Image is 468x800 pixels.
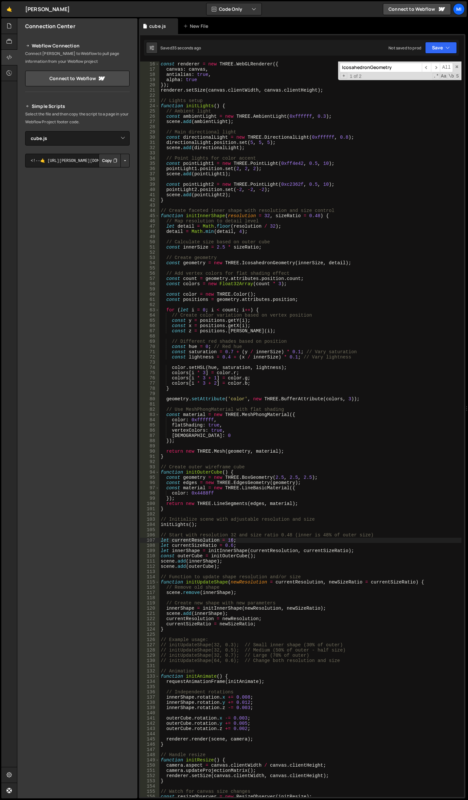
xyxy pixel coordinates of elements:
div: 36 [140,166,159,171]
div: 97 [140,485,159,491]
div: 62 [140,302,159,307]
div: 91 [140,454,159,459]
div: 115 [140,580,159,585]
div: 50 [140,239,159,245]
div: 64 [140,313,159,318]
div: 72 [140,355,159,360]
div: 54 [140,260,159,266]
div: 149 [140,757,159,763]
div: 146 [140,742,159,747]
div: 123 [140,621,159,627]
div: 99 [140,496,159,501]
div: 67 [140,328,159,334]
div: 138 [140,700,159,705]
div: 140 [140,710,159,716]
div: 35 seconds ago [172,45,201,51]
div: Saved [160,45,201,51]
div: 122 [140,616,159,621]
div: 71 [140,349,159,355]
span: ​ [422,63,431,72]
div: 96 [140,480,159,485]
div: 34 [140,156,159,161]
div: 87 [140,433,159,438]
div: 118 [140,595,159,600]
div: 148 [140,752,159,757]
p: Connect [PERSON_NAME] to Webflow to pull page information from your Webflow project [25,50,130,65]
div: 33 [140,150,159,156]
p: Select the file and then copy the script to a page in your Webflow Project footer code. [25,110,130,126]
div: 102 [140,512,159,517]
div: 77 [140,381,159,386]
div: 82 [140,407,159,412]
div: 130 [140,658,159,663]
div: 124 [140,627,159,632]
div: 43 [140,203,159,208]
div: 32 [140,145,159,150]
h2: Connection Center [25,23,75,30]
div: 156 [140,794,159,799]
div: cube.js [149,23,166,29]
div: 65 [140,318,159,323]
div: 48 [140,229,159,234]
div: Mi [453,3,465,15]
div: 150 [140,763,159,768]
div: 27 [140,119,159,124]
div: 20 [140,82,159,88]
div: 19 [140,77,159,82]
div: 108 [140,543,159,548]
span: RegExp Search [433,73,440,79]
div: 66 [140,323,159,328]
div: 121 [140,611,159,616]
textarea: <!--🤙 [URL][PERSON_NAME][DOMAIN_NAME]> <script>document.addEventListener("DOMContentLoaded", func... [25,154,130,167]
div: 47 [140,224,159,229]
div: 94 [140,470,159,475]
div: 70 [140,344,159,349]
div: 37 [140,171,159,177]
div: 38 [140,177,159,182]
div: 125 [140,632,159,637]
div: New File [183,23,211,29]
div: 88 [140,438,159,443]
div: 145 [140,737,159,742]
div: 85 [140,423,159,428]
button: Copy [99,154,121,167]
div: 23 [140,98,159,103]
div: 151 [140,768,159,773]
span: Toggle Replace mode [340,73,347,79]
a: Connect to Webflow [25,71,130,86]
div: 74 [140,365,159,370]
div: 92 [140,459,159,464]
div: 90 [140,449,159,454]
div: 119 [140,600,159,606]
div: 18 [140,72,159,77]
div: 75 [140,370,159,375]
div: 117 [140,590,159,595]
div: 45 [140,213,159,218]
div: 22 [140,93,159,98]
div: 26 [140,114,159,119]
div: 114 [140,574,159,580]
span: ​ [431,63,440,72]
div: 58 [140,281,159,287]
div: 35 [140,161,159,166]
div: 51 [140,245,159,250]
div: 137 [140,695,159,700]
div: 60 [140,292,159,297]
div: 131 [140,663,159,669]
div: 154 [140,784,159,789]
div: 21 [140,88,159,93]
div: 155 [140,789,159,794]
div: 95 [140,475,159,480]
div: 101 [140,506,159,512]
div: 84 [140,417,159,423]
div: 116 [140,585,159,590]
a: 🤙 [1,1,17,17]
button: Code Only [207,3,261,15]
div: Button group with nested dropdown [99,154,130,167]
div: 28 [140,124,159,130]
div: 127 [140,642,159,648]
div: 46 [140,218,159,224]
div: 112 [140,564,159,569]
div: 73 [140,360,159,365]
div: 83 [140,412,159,417]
